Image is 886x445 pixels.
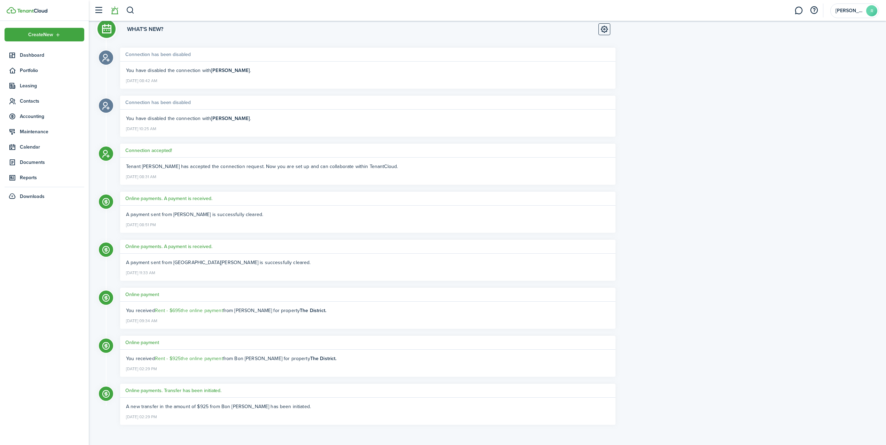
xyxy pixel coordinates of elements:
span: Accounting [20,113,84,120]
b: [PERSON_NAME] [211,115,250,122]
time: [DATE] 08:42 AM [126,76,157,85]
avatar-text: R [866,5,877,16]
ng-component: You received from [PERSON_NAME] for property [126,307,326,314]
time: [DATE] 10:25 AM [126,124,156,133]
button: Open menu [5,28,84,41]
b: [PERSON_NAME] [211,67,250,74]
span: Create New [28,32,53,37]
span: Dashboard [20,51,84,59]
button: Open resource center [808,5,820,16]
h5: Online payments. A payment is received. [125,195,212,202]
span: Tenant [PERSON_NAME] has accepted the connection request. Now you are set up and can collaborate ... [126,163,398,170]
span: A payment sent from [PERSON_NAME] is successfully cleared. [126,211,263,218]
b: The District. [300,307,326,314]
span: Reports [20,174,84,181]
h5: Connection accepted! [125,147,172,154]
span: Ronda [836,8,863,13]
button: Open sidebar [92,4,105,17]
span: Maintenance [20,128,84,135]
time: [DATE] 09:34 AM [126,316,157,325]
time: [DATE] 11:33 AM [126,268,155,277]
h5: Online payments. A payment is received. [125,243,212,250]
img: TenantCloud [7,7,16,14]
span: Rent - $925 [155,355,181,362]
span: Downloads [20,193,45,200]
ng-component: You received from Bon [PERSON_NAME] for property [126,355,337,362]
h5: Online payment [125,339,159,346]
b: The District. [310,355,337,362]
span: Portfolio [20,67,84,74]
span: Calendar [20,143,84,151]
h5: Online payment [125,291,159,298]
button: Search [126,5,135,16]
time: [DATE] 08:51 PM [126,220,156,229]
span: Leasing [20,82,84,89]
a: Reports [5,171,84,184]
span: You have disabled the connection with . [126,67,251,74]
span: A new transfer in the amount of $925 from Bon [PERSON_NAME] has been initiated. [126,403,311,410]
span: A payment sent from [GEOGRAPHIC_DATA][PERSON_NAME] is successfully cleared. [126,259,311,266]
h5: Connection has been disabled [125,99,191,106]
a: Messaging [792,2,805,19]
a: Rent - $925the online payment [155,355,223,362]
time: [DATE] 08:31 AM [126,172,156,181]
span: Rent - $695 [155,307,181,314]
img: TenantCloud [17,9,47,13]
span: Contacts [20,97,84,105]
time: [DATE] 02:29 PM [126,364,157,373]
span: You have disabled the connection with . [126,115,251,122]
h5: Online payments. Transfer has been initiated. [125,387,221,394]
h5: Connection has been disabled [125,51,191,58]
time: [DATE] 02:29 PM [126,412,157,421]
a: Rent - $695the online payment [155,307,223,314]
span: Documents [20,159,84,166]
h3: What's new? [127,25,163,33]
a: Dashboard [5,48,84,62]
